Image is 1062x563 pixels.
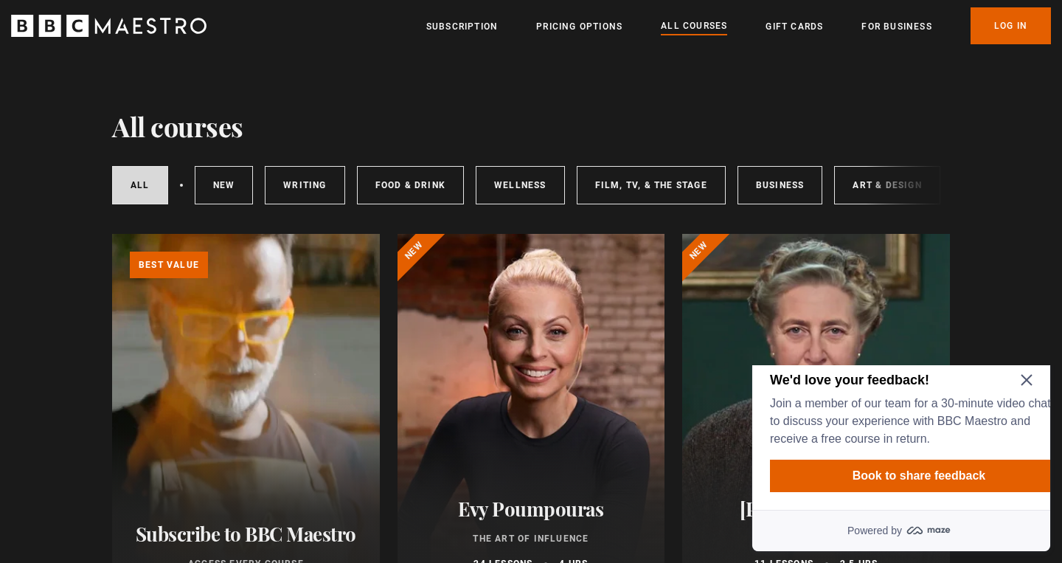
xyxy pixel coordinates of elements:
a: All [112,166,168,204]
a: Subscription [426,19,498,34]
a: Powered by maze [12,145,310,186]
svg: BBC Maestro [11,15,206,37]
a: New [195,166,254,204]
button: Book to share feedback [29,94,327,127]
a: For business [861,19,931,34]
h2: We'd love your feedback! [29,6,322,24]
a: Food & Drink [357,166,464,204]
a: Writing [265,166,344,204]
p: Writing [700,532,932,545]
h2: Evy Poumpouras [415,497,648,520]
a: Gift Cards [766,19,823,34]
a: Business [737,166,823,204]
a: Pricing Options [536,19,622,34]
p: Best value [130,252,208,278]
nav: Primary [426,7,1051,44]
h1: All courses [112,111,243,142]
a: Wellness [476,166,565,204]
a: Log In [971,7,1051,44]
p: Join a member of our team for a 30-minute video chat to discuss your experience with BBC Maestro ... [29,30,322,83]
h2: [PERSON_NAME] [700,497,932,520]
button: Close Maze Prompt [280,9,292,21]
a: All Courses [661,18,727,35]
a: Art & Design [834,166,940,204]
p: The Art of Influence [415,532,648,545]
a: Film, TV, & The Stage [577,166,726,204]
